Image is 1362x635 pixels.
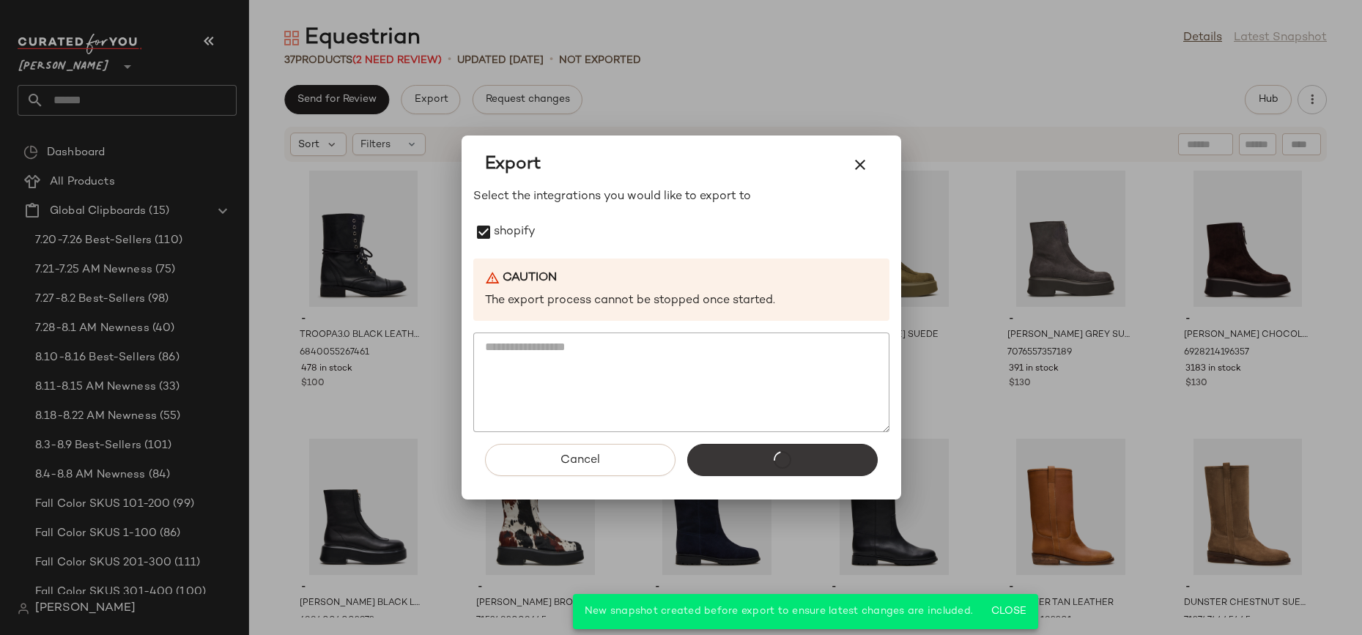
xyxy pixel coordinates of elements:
[991,606,1026,617] span: Close
[473,188,889,206] p: Select the integrations you would like to export to
[485,293,878,310] p: The export process cannot be stopped once started.
[485,153,541,177] span: Export
[503,270,557,287] b: Caution
[494,218,536,247] label: shopify
[585,606,973,617] span: New snapshot created before export to ensure latest changes are included.
[485,444,676,476] button: Cancel
[985,598,1032,625] button: Close
[560,453,600,467] span: Cancel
